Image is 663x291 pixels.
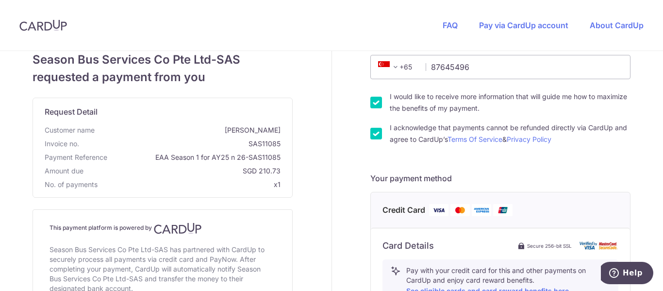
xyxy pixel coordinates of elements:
[472,204,491,216] img: American Express
[45,166,83,176] span: Amount due
[507,135,551,143] a: Privacy Policy
[601,262,653,286] iframe: Opens a widget where you can find more information
[443,20,458,30] a: FAQ
[390,122,630,145] label: I acknowledge that payments cannot be refunded directly via CardUp and agree to CardUp’s &
[45,153,107,161] span: translation missing: en.payment_reference
[45,139,79,149] span: Invoice no.
[154,223,201,234] img: CardUp
[590,20,644,30] a: About CardUp
[83,139,281,149] span: SAS11085
[390,91,630,114] label: I would like to receive more information that will guide me how to maximize the benefits of my pa...
[370,172,630,184] h5: Your payment method
[375,61,419,73] span: +65
[99,125,281,135] span: [PERSON_NAME]
[493,204,513,216] img: Union Pay
[33,68,293,86] span: requested a payment from you
[45,125,95,135] span: Customer name
[87,166,281,176] span: SGD 210.73
[382,240,434,252] h6: Card Details
[527,242,572,250] span: Secure 256-bit SSL
[45,180,98,189] span: No. of payments
[382,204,425,216] span: Credit Card
[19,19,67,31] img: CardUp
[378,61,401,73] span: +65
[580,241,618,250] img: card secure
[448,135,502,143] a: Terms Of Service
[274,180,281,188] span: x1
[429,204,448,216] img: Visa
[450,204,470,216] img: Mastercard
[33,51,293,68] span: Season Bus Services Co Pte Ltd-SAS
[111,153,281,162] span: EAA Season 1 for AY25 n 26-SAS11085
[479,20,568,30] a: Pay via CardUp account
[50,223,276,234] h4: This payment platform is powered by
[45,107,98,117] span: translation missing: en.request_detail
